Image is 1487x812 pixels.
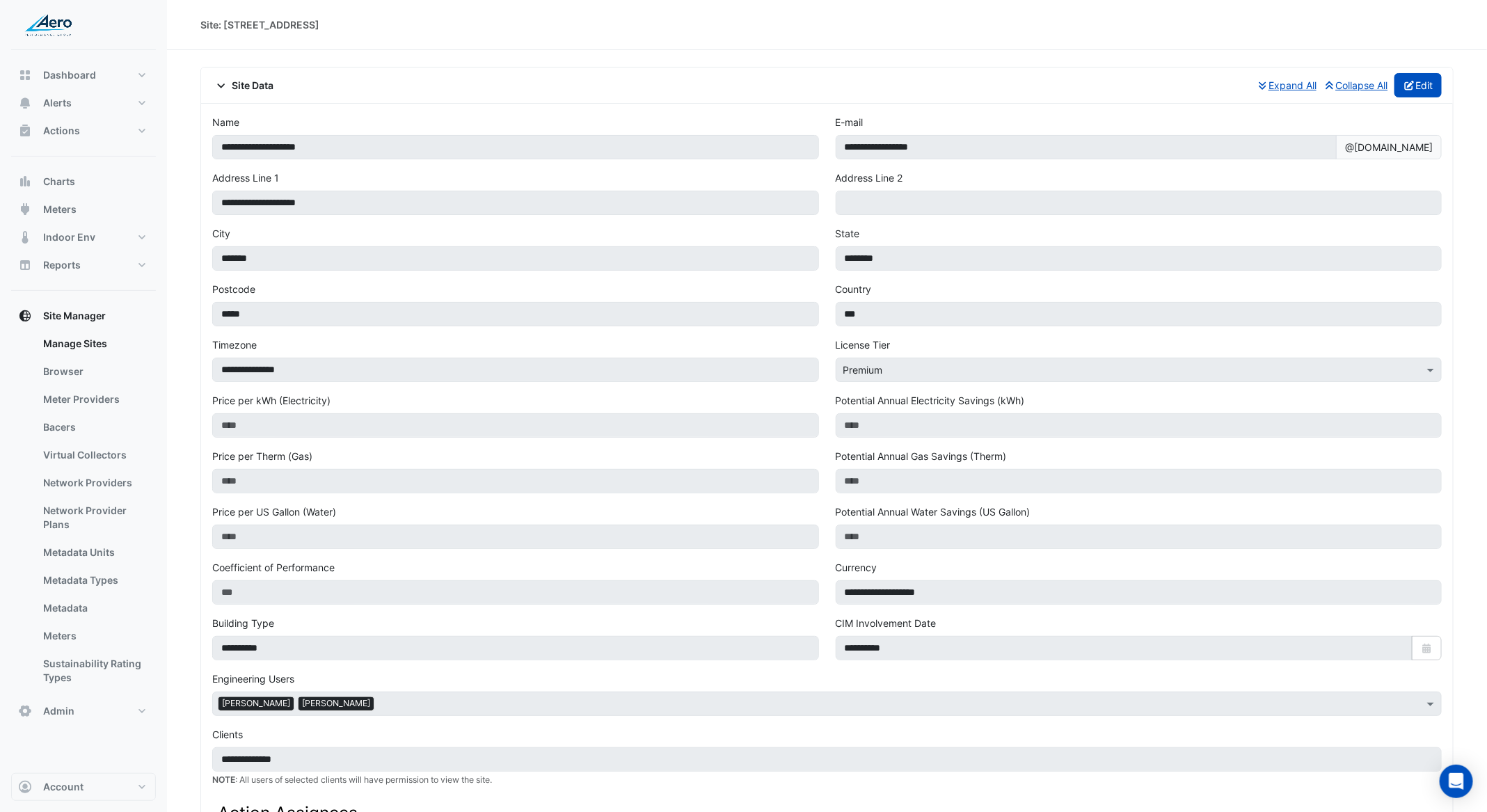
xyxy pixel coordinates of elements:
[32,622,156,650] a: Meters
[43,124,80,138] span: Actions
[1336,135,1442,159] span: @[DOMAIN_NAME]
[11,773,156,801] button: Account
[18,124,32,138] app-icon: Actions
[43,258,81,272] span: Reports
[212,727,243,742] label: Clients
[18,96,32,110] app-icon: Alerts
[1256,73,1318,97] button: Expand All
[18,258,32,272] app-icon: Reports
[32,413,156,441] a: Bacers
[212,393,331,408] label: Price per kWh (Electricity)
[212,560,335,575] label: Coefficient of Performance
[836,393,1025,408] label: Potential Annual Electricity Savings (kWh)
[32,594,156,622] a: Metadata
[836,449,1007,463] label: Potential Annual Gas Savings (Therm)
[11,223,156,251] button: Indoor Env
[18,175,32,189] app-icon: Charts
[43,96,72,110] span: Alerts
[836,226,860,241] label: State
[212,115,239,129] label: Name
[11,251,156,279] button: Reports
[43,68,96,82] span: Dashboard
[212,671,294,686] label: Engineering Users
[11,196,156,223] button: Meters
[11,302,156,330] button: Site Manager
[17,11,79,39] img: Company Logo
[32,358,156,385] a: Browser
[18,230,32,244] app-icon: Indoor Env
[1323,73,1389,97] button: Collapse All
[836,115,864,129] label: E-mail
[43,230,95,244] span: Indoor Env
[18,309,32,323] app-icon: Site Manager
[200,17,319,32] div: Site: [STREET_ADDRESS]
[836,616,937,630] label: CIM Involvement Date
[218,697,294,710] span: [PERSON_NAME]
[212,449,312,463] label: Price per Therm (Gas)
[836,560,877,575] label: Currency
[212,337,257,352] label: Timezone
[32,469,156,497] a: Network Providers
[11,697,156,725] button: Admin
[32,441,156,469] a: Virtual Collectors
[1440,765,1473,798] div: Open Intercom Messenger
[212,774,492,785] small: : All users of selected clients will have permission to view the site.
[212,78,274,93] span: Site Data
[32,497,156,539] a: Network Provider Plans
[32,539,156,566] a: Metadata Units
[32,650,156,692] a: Sustainability Rating Types
[212,616,274,630] label: Building Type
[43,309,106,323] span: Site Manager
[11,330,156,697] div: Site Manager
[18,704,32,718] app-icon: Admin
[11,117,156,145] button: Actions
[836,282,872,296] label: Country
[212,504,336,519] label: Price per US Gallon (Water)
[43,704,74,718] span: Admin
[43,175,75,189] span: Charts
[32,330,156,358] a: Manage Sites
[11,168,156,196] button: Charts
[43,202,77,216] span: Meters
[18,202,32,216] app-icon: Meters
[11,89,156,117] button: Alerts
[1394,73,1442,97] button: Edit
[43,780,84,794] span: Account
[212,282,255,296] label: Postcode
[212,774,235,785] strong: NOTE
[836,170,903,185] label: Address Line 2
[11,61,156,89] button: Dashboard
[18,68,32,82] app-icon: Dashboard
[212,226,230,241] label: City
[836,337,891,352] label: License Tier
[836,504,1031,519] label: Potential Annual Water Savings (US Gallon)
[32,566,156,594] a: Metadata Types
[212,170,279,185] label: Address Line 1
[32,385,156,413] a: Meter Providers
[299,697,374,710] span: [PERSON_NAME]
